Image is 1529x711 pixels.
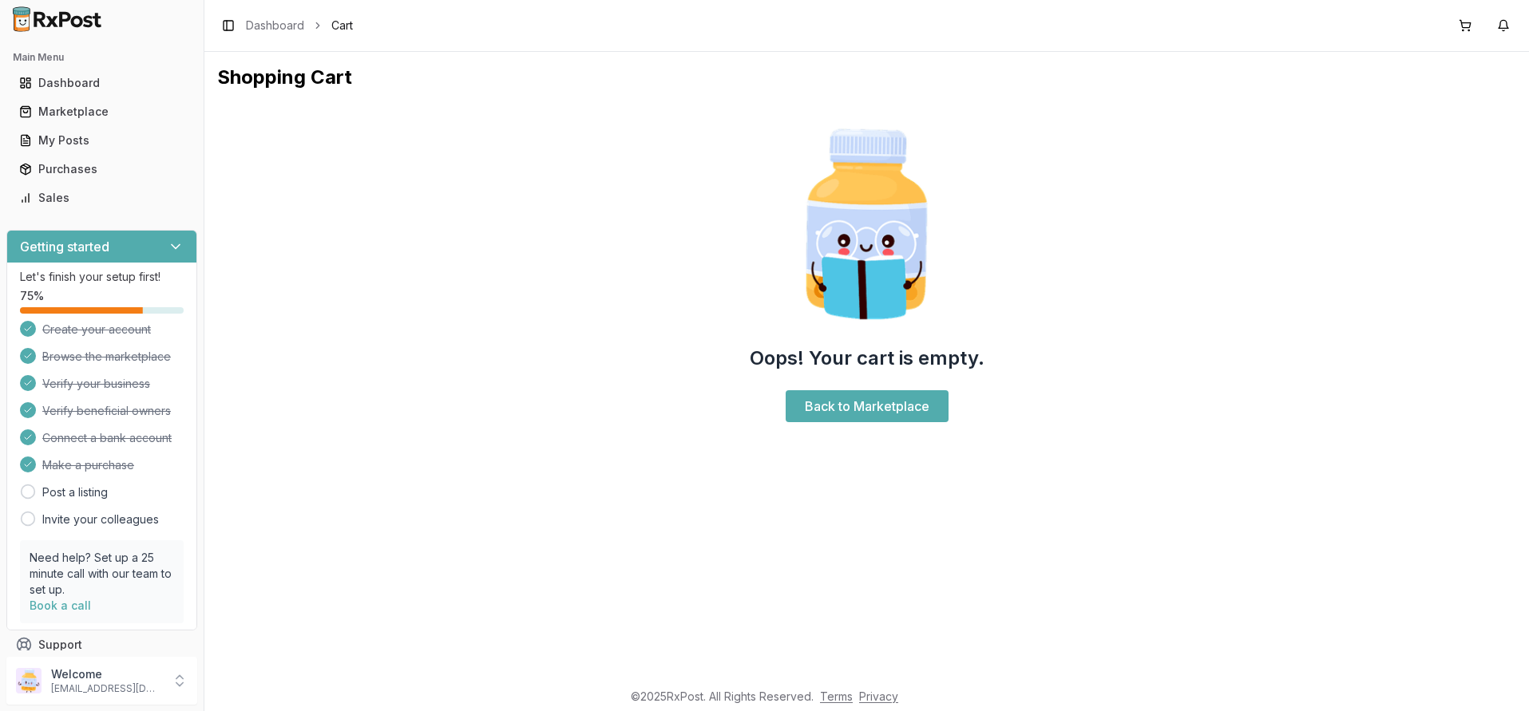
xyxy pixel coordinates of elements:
a: Purchases [13,155,191,184]
p: [EMAIL_ADDRESS][DOMAIN_NAME] [51,682,162,695]
img: Smart Pill Bottle [765,122,969,326]
span: Verify beneficial owners [42,403,171,419]
div: Sales [19,190,184,206]
div: Marketplace [19,104,184,120]
a: Invite your colleagues [42,512,159,527]
a: Dashboard [246,18,304,34]
a: Marketplace [13,97,191,126]
h1: Shopping Cart [217,65,1516,90]
span: Cart [331,18,353,34]
button: Dashboard [6,70,197,96]
span: Make a purchase [42,457,134,473]
a: Privacy [859,689,898,703]
div: My Posts [19,132,184,148]
span: Browse the marketplace [42,349,171,365]
a: Back to Marketplace [786,390,949,422]
img: RxPost Logo [6,6,109,32]
span: Connect a bank account [42,430,172,446]
p: Need help? Set up a 25 minute call with our team to set up. [30,550,174,598]
nav: breadcrumb [246,18,353,34]
p: Welcome [51,666,162,682]
button: Sales [6,185,197,211]
h2: Oops! Your cart is empty. [750,346,984,371]
a: Dashboard [13,69,191,97]
span: Create your account [42,322,151,338]
div: Dashboard [19,75,184,91]
span: 75 % [20,288,44,304]
a: Sales [13,184,191,212]
button: My Posts [6,128,197,153]
h2: Main Menu [13,51,191,64]
div: Purchases [19,161,184,177]
a: Post a listing [42,484,108,500]
button: Marketplace [6,99,197,124]
p: Let's finish your setup first! [20,269,184,285]
img: User avatar [16,668,42,693]
a: Terms [820,689,853,703]
span: Verify your business [42,376,150,392]
h3: Getting started [20,237,109,256]
button: Purchases [6,156,197,182]
button: Support [6,630,197,659]
a: Book a call [30,598,91,612]
a: My Posts [13,126,191,155]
